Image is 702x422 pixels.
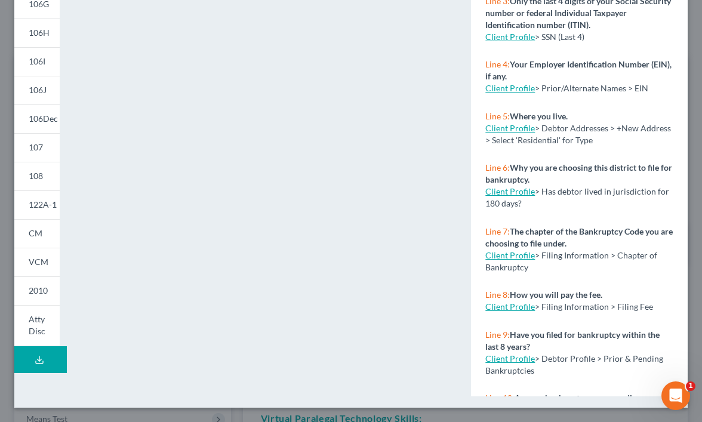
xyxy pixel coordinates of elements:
strong: The chapter of the Bankruptcy Code you are choosing to file under. [485,226,673,248]
span: Line 9: [485,329,510,340]
span: Line 8: [485,289,510,300]
span: CM [29,228,42,238]
span: > Debtor Profile > Prior & Pending Bankruptcies [485,353,663,375]
span: Line 10: [485,393,515,403]
strong: How you will pay the fee. [510,289,602,300]
a: Client Profile [485,83,535,93]
a: 106H [14,19,60,47]
a: 107 [14,133,60,162]
span: VCM [29,257,48,267]
a: 106I [14,47,60,76]
span: 108 [29,171,43,181]
strong: Why you are choosing this district to file for bankruptcy. [485,162,672,184]
span: Atty Disc [29,314,45,336]
span: 106I [29,56,45,66]
a: CM [14,219,60,248]
a: 108 [14,162,60,190]
a: 106J [14,76,60,104]
span: Line 7: [485,226,510,236]
span: Line 5: [485,111,510,121]
span: > SSN (Last 4) [535,32,584,42]
a: Client Profile [485,353,535,364]
a: Atty Disc [14,305,60,346]
span: 106J [29,85,47,95]
span: 2010 [29,285,48,295]
a: Client Profile [485,250,535,260]
span: 122A-1 [29,199,57,210]
span: Line 4: [485,59,510,69]
a: VCM [14,248,60,276]
a: 106Dec [14,104,60,133]
span: > Has debtor lived in jurisdiction for 180 days? [485,186,669,208]
a: Client Profile [485,186,535,196]
span: 106H [29,27,50,38]
a: 122A-1 [14,190,60,219]
span: > Filing Information > Filing Fee [535,301,653,312]
a: Client Profile [485,301,535,312]
span: Line 6: [485,162,510,173]
span: 107 [29,142,43,152]
a: Client Profile [485,123,535,133]
span: 1 [686,381,695,391]
span: > Prior/Alternate Names > EIN [535,83,648,93]
a: Client Profile [485,32,535,42]
span: > Debtor Addresses > +New Address > Select 'Residential' for Type [485,123,671,145]
strong: Your Employer Identification Number (EIN), if any. [485,59,672,81]
strong: Where you live. [510,111,568,121]
iframe: Intercom live chat [661,381,690,410]
span: > Filing Information > Chapter of Bankruptcy [485,250,657,272]
span: 106Dec [29,113,58,124]
a: 2010 [14,276,60,305]
strong: Have you filed for bankruptcy within the last 8 years? [485,329,660,352]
